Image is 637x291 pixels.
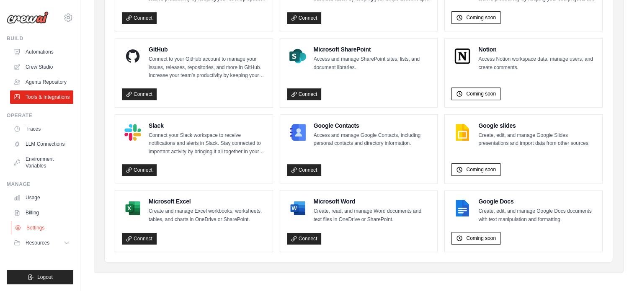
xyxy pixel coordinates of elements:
[454,200,471,216] img: Google Docs Logo
[7,112,73,119] div: Operate
[149,121,266,130] h4: Slack
[454,124,471,141] img: Google slides Logo
[124,200,141,216] img: Microsoft Excel Logo
[314,207,431,224] p: Create, read, and manage Word documents and text files in OneDrive or SharePoint.
[10,90,73,104] a: Tools & Integrations
[26,239,49,246] span: Resources
[124,48,141,64] img: GitHub Logo
[466,235,496,242] span: Coming soon
[149,197,266,206] h4: Microsoft Excel
[122,88,157,100] a: Connect
[7,270,73,284] button: Logout
[10,75,73,89] a: Agents Repository
[478,45,596,54] h4: Notion
[466,166,496,173] span: Coming soon
[10,122,73,136] a: Traces
[314,131,431,148] p: Access and manage Google Contacts, including personal contacts and directory information.
[149,131,266,156] p: Connect your Slack workspace to receive notifications and alerts in Slack. Stay connected to impo...
[314,197,431,206] h4: Microsoft Word
[10,137,73,151] a: LLM Connections
[478,55,596,72] p: Access Notion workspace data, manage users, and create comments.
[124,124,141,141] img: Slack Logo
[478,197,596,206] h4: Google Docs
[122,12,157,24] a: Connect
[7,35,73,42] div: Build
[287,233,322,245] a: Connect
[466,90,496,97] span: Coming soon
[289,200,306,216] img: Microsoft Word Logo
[122,164,157,176] a: Connect
[478,131,596,148] p: Create, edit, and manage Google Slides presentations and import data from other sources.
[478,207,596,224] p: Create, edit, and manage Google Docs documents with text manipulation and formatting.
[287,88,322,100] a: Connect
[37,274,53,281] span: Logout
[10,191,73,204] a: Usage
[10,45,73,59] a: Automations
[149,207,266,224] p: Create and manage Excel workbooks, worksheets, tables, and charts in OneDrive or SharePoint.
[314,121,431,130] h4: Google Contacts
[7,181,73,188] div: Manage
[454,48,471,64] img: Notion Logo
[10,60,73,74] a: Crew Studio
[289,48,306,64] img: Microsoft SharePoint Logo
[7,11,49,24] img: Logo
[287,12,322,24] a: Connect
[10,236,73,250] button: Resources
[289,124,306,141] img: Google Contacts Logo
[10,206,73,219] a: Billing
[314,45,431,54] h4: Microsoft SharePoint
[287,164,322,176] a: Connect
[149,45,266,54] h4: GitHub
[466,14,496,21] span: Coming soon
[478,121,596,130] h4: Google slides
[149,55,266,80] p: Connect to your GitHub account to manage your issues, releases, repositories, and more in GitHub....
[314,55,431,72] p: Access and manage SharePoint sites, lists, and document libraries.
[11,221,74,234] a: Settings
[10,152,73,173] a: Environment Variables
[122,233,157,245] a: Connect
